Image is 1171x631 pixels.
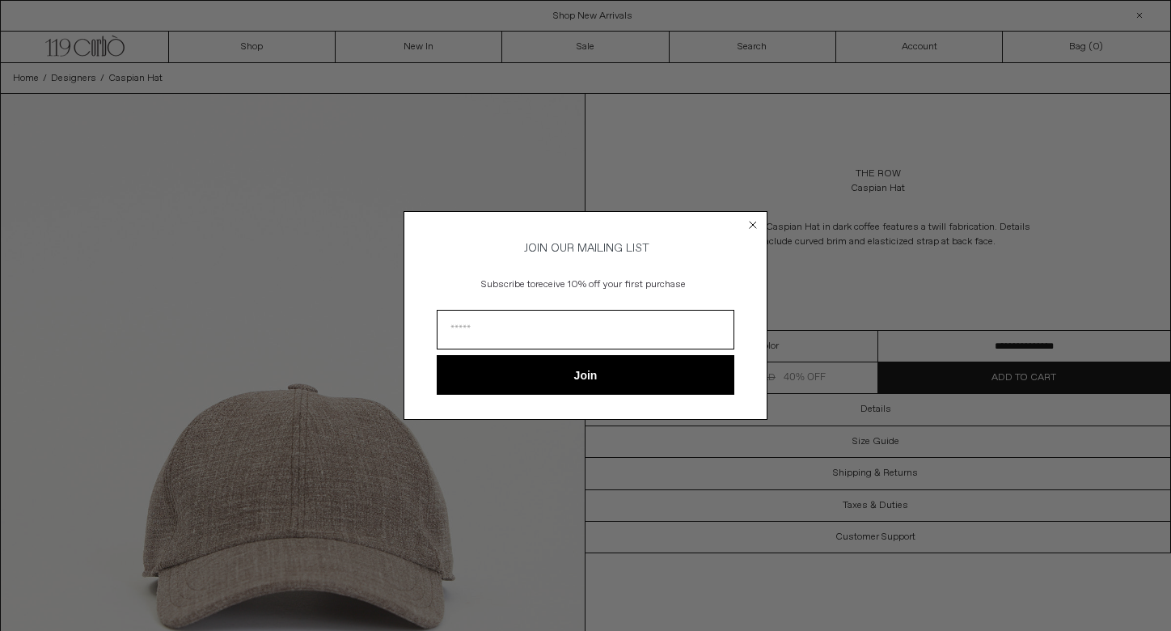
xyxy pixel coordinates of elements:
span: Subscribe to [481,278,535,291]
button: Join [437,355,734,395]
button: Close dialog [745,217,761,233]
input: Email [437,310,734,349]
span: JOIN OUR MAILING LIST [522,241,649,256]
span: receive 10% off your first purchase [535,278,686,291]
